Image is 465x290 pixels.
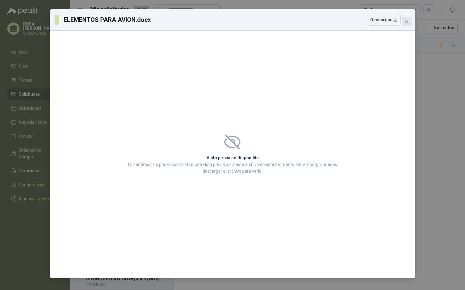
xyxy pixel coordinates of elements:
h2: Vista previa no disponible [126,154,339,161]
button: Close [402,17,412,26]
p: Lo sentimos, no podemos mostrar una vista previa para este archivo en este momento. Sin embargo, ... [126,161,339,174]
h3: ELEMENTOS PARA AVION.docx [64,15,151,24]
button: Descargar [367,14,401,26]
span: close [404,19,409,24]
